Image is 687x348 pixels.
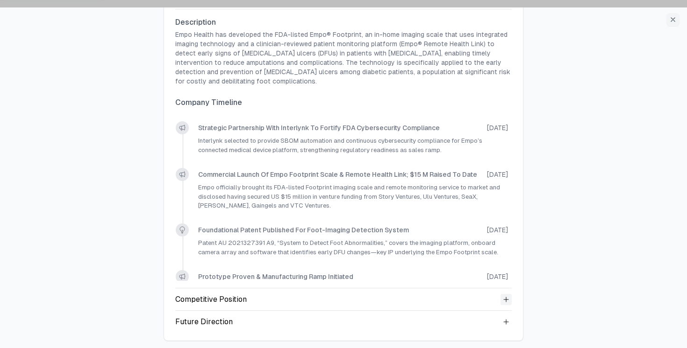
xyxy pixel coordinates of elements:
[175,97,512,108] h3: Company Timeline
[198,136,508,155] p: Interlynk selected to provide SBOM automation and continuous cybersecurity compliance for Empo’s ...
[198,123,440,132] a: Strategic partnership with Interlynk to fortify FDA cybersecurity compliance
[175,316,233,327] div: Future Direction
[175,294,247,305] div: Competitive Position
[175,17,512,28] h3: Description
[175,30,512,86] p: Empo Health has developed the FDA-listed Empo® Footprint, an in-home imaging scale that uses inte...
[487,123,508,132] span: [DATE]
[487,272,508,281] span: [DATE]
[198,225,409,235] a: Foundational patent published for foot-imaging detection system
[198,183,508,210] p: Empo officially brought its FDA-listed Footprint imaging scale and remote monitoring service to m...
[487,225,508,235] span: [DATE]
[198,170,477,179] a: Commercial launch of Empo Footprint scale & Remote Health Link; $15 M raised to date
[198,272,353,281] a: Prototype proven & manufacturing ramp initiated
[198,238,508,257] p: Patent AU 2021327391 A9, “System to Detect Foot Abnormalities,” covers the imaging platform, onbo...
[487,170,508,179] span: [DATE]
